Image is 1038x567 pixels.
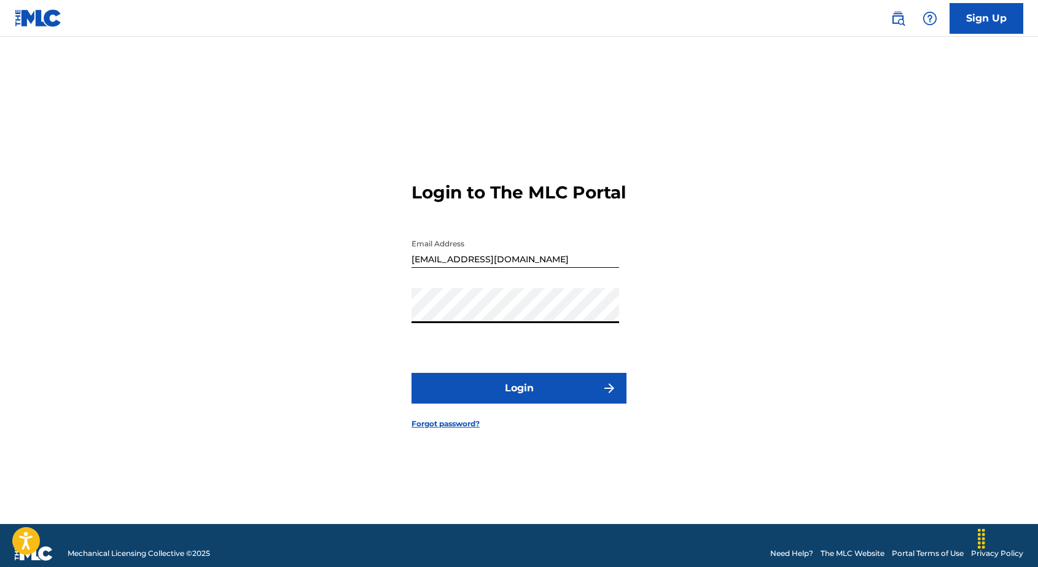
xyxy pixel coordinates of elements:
a: Need Help? [770,548,813,559]
a: Public Search [886,6,910,31]
img: f7272a7cc735f4ea7f67.svg [602,381,617,396]
span: Mechanical Licensing Collective © 2025 [68,548,210,559]
a: The MLC Website [821,548,884,559]
iframe: Chat Widget [977,508,1038,567]
a: Portal Terms of Use [892,548,964,559]
div: Drag [972,520,991,557]
a: Sign Up [950,3,1023,34]
h3: Login to The MLC Portal [412,182,626,203]
img: search [891,11,905,26]
a: Forgot password? [412,418,480,429]
img: help [923,11,937,26]
button: Login [412,373,626,404]
a: Privacy Policy [971,548,1023,559]
img: MLC Logo [15,9,62,27]
div: Help [918,6,942,31]
img: logo [15,546,53,561]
